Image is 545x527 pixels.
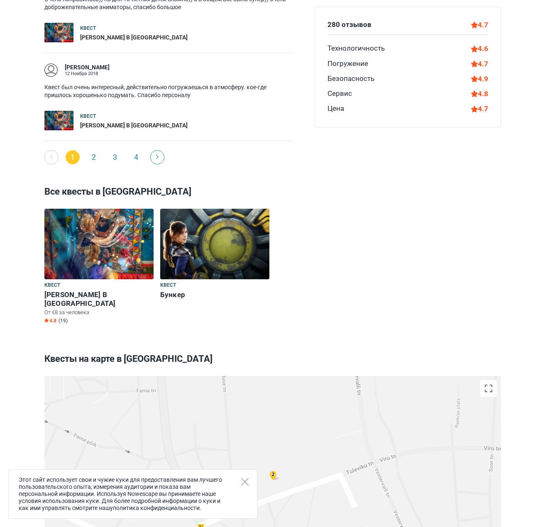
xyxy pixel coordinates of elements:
[44,317,56,324] span: 4.8
[59,317,68,324] span: (19)
[87,150,101,164] a: 2
[471,103,488,114] div: 4.7
[160,281,176,290] span: Квест
[480,380,497,397] button: Включить полноэкранный режим
[327,43,385,54] div: Технологичность
[44,209,154,326] a: Алиса В Зазеркалье Квест [PERSON_NAME] В [GEOGRAPHIC_DATA] От €8 за человека Star4.8 (19)
[270,471,280,481] img: map-view-ico-yellow.png
[471,43,488,54] div: 4.6
[327,73,374,84] div: Безопасность
[44,111,291,130] a: Алиса В Зазеркалье Квест [PERSON_NAME] В [GEOGRAPHIC_DATA]
[471,88,488,99] div: 4.8
[44,290,154,308] h6: [PERSON_NAME] В [GEOGRAPHIC_DATA]
[241,478,249,486] button: Close
[44,318,49,322] img: Star
[44,23,73,42] img: Алиса В Зазеркалье
[80,113,188,120] div: Квест
[66,150,80,164] span: 1
[44,281,61,290] span: Квест
[44,181,501,203] h3: Все квесты в [GEOGRAPHIC_DATA]
[129,150,143,164] a: 4
[108,150,122,164] a: 3
[80,34,188,42] div: [PERSON_NAME] В [GEOGRAPHIC_DATA]
[471,73,488,84] div: 4.9
[160,290,269,299] h6: Бункер
[327,103,344,114] div: Цена
[327,20,371,30] div: 280 отзывов
[8,469,257,519] div: Этот сайт использует свои и чужие куки для предоставления вам лучшего пользовательского опыта, из...
[44,83,291,100] p: Квест был очень интересный, действительно погружаешься в атмосферу. кое-где пришлось хорошенько п...
[327,59,368,69] div: Погружение
[44,111,73,130] img: Алиса В Зазеркалье
[44,348,501,370] h3: Квесты на карте в [GEOGRAPHIC_DATA]
[44,209,154,279] img: Алиса В Зазеркалье
[327,88,352,99] div: Сервис
[268,470,278,479] div: 2
[65,63,110,72] div: [PERSON_NAME]
[160,209,269,279] img: Бункер
[471,20,488,30] div: 4.7
[65,71,110,76] div: 12 Ноября 2018
[160,209,269,301] a: Бункер Квест Бункер
[80,122,188,130] div: [PERSON_NAME] В [GEOGRAPHIC_DATA]
[44,23,291,42] a: Алиса В Зазеркалье Квест [PERSON_NAME] В [GEOGRAPHIC_DATA]
[80,25,188,32] div: Квест
[44,309,154,316] p: От €8 за человека
[471,59,488,69] div: 4.7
